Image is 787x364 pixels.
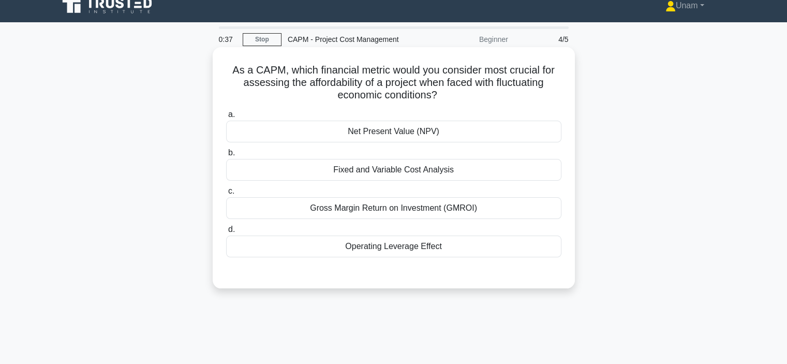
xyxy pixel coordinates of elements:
[228,186,234,195] span: c.
[424,29,514,50] div: Beginner
[514,29,575,50] div: 4/5
[226,121,561,142] div: Net Present Value (NPV)
[213,29,243,50] div: 0:37
[228,110,235,119] span: a.
[225,64,562,102] h5: As a CAPM, which financial metric would you consider most crucial for assessing the affordability...
[226,236,561,257] div: Operating Leverage Effect
[228,225,235,234] span: d.
[226,159,561,181] div: Fixed and Variable Cost Analysis
[281,29,424,50] div: CAPM - Project Cost Management
[226,197,561,219] div: Gross Margin Return on Investment (GMROI)
[228,148,235,157] span: b.
[243,33,281,46] a: Stop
